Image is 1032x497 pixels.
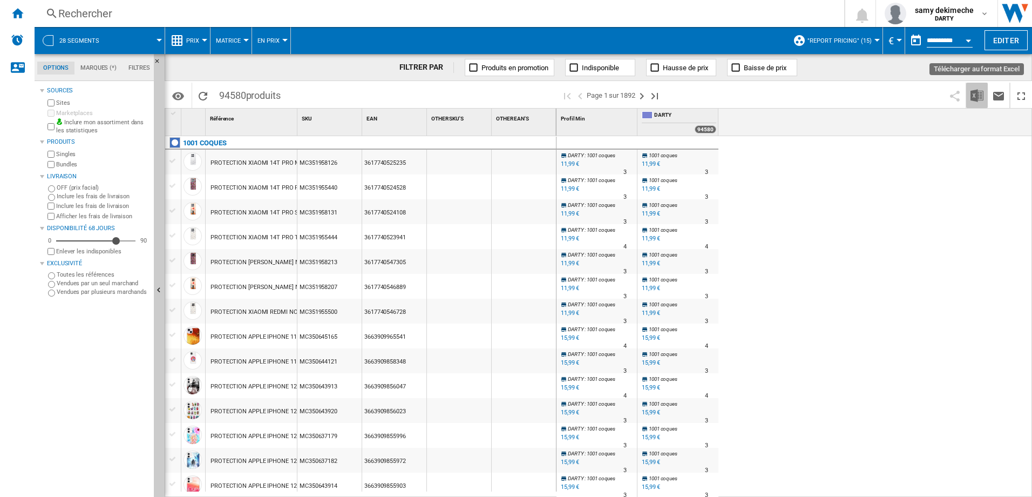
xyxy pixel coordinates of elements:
label: Singles [56,150,150,158]
div: Délai de livraison : 3 jours [623,217,627,227]
div: Mise à jour : lundi 11 août 2025 01:39 [559,233,579,244]
button: Indisponible [565,59,635,76]
div: Exclusivité [47,259,150,268]
div: 3663909855996 [362,423,426,448]
label: Afficher les frais de livraison [56,212,150,220]
div: 3617740525235 [362,150,426,174]
span: : 1001 coques [585,326,615,332]
div: OTHER SKU'S Sort None [429,109,491,125]
button: 28 segments [59,27,110,54]
div: PROTECTION [PERSON_NAME] NOTE 14 PRO PLUS 5G PATCHWORK MANDALA TRANSPARENT [211,250,465,275]
button: Première page [561,83,574,108]
div: Mise à jour : lundi 11 août 2025 01:34 [559,333,579,344]
div: Délai de livraison : 3 jours [705,217,708,227]
div: MC350644121 [297,348,362,373]
input: Vendues par plusieurs marchands [48,290,55,297]
span: Matrice [216,37,241,44]
div: Sort None [494,109,556,125]
div: 15,99 € [642,409,660,416]
button: md-calendar [905,30,927,51]
input: Singles [47,151,55,158]
div: Mise à jour : lundi 11 août 2025 03:11 [559,308,579,319]
div: Délai de livraison : 3 jours [705,291,708,302]
div: 0 [45,237,54,245]
div: Disponibilité 68 Jours [47,224,150,233]
div: Référence Sort None [208,109,297,125]
label: Inclure les frais de livraison [56,202,150,210]
button: Plein écran [1010,83,1032,108]
button: Baisse de prix [727,59,797,76]
div: Délai de livraison : 3 jours [623,316,627,327]
div: Délai de livraison : 3 jours [705,167,708,178]
div: PROTECTION XIAOMI 14T PRO SOUFFLE DE TENDRESSE TRANSPARENT [211,200,404,225]
span: DARTY [568,475,584,481]
div: Sort None [300,109,362,125]
button: Editer [985,30,1028,50]
span: 1001 coques [649,451,677,456]
div: 15,99 € [640,457,660,468]
span: Indisponible [582,64,619,72]
span: 1001 coques [649,277,677,283]
span: 1001 coques [649,177,677,183]
span: DARTY [568,426,584,432]
span: SKU [302,116,312,122]
span: DARTY [568,351,584,357]
div: PROTECTION XIAOMI 14T PRO TERRAZZO COLOR TRANSPARENT [211,225,388,250]
div: Profil Min Sort None [559,109,637,125]
span: : 1001 coques [585,401,615,407]
button: Produits en promotion [465,59,554,76]
div: 11,99 € [640,209,660,219]
div: Mise à jour : lundi 11 août 2025 02:17 [559,358,579,368]
div: 3663909855972 [362,448,426,473]
div: Mise à jour : lundi 11 août 2025 03:26 [559,457,579,468]
div: 11,99 € [642,160,660,167]
div: 11,99 € [642,285,660,292]
div: DARTY 94580 offers sold by DARTY [640,109,718,136]
span: DARTY [568,152,584,158]
div: Délai de livraison : 3 jours [705,192,708,203]
span: OTHER EAN'S [496,116,529,122]
div: Délai de livraison : 4 jours [623,241,627,252]
div: Délai de livraison : 4 jours [623,341,627,352]
div: 3663909858348 [362,348,426,373]
div: "Report Pricing" (15) [793,27,877,54]
div: 15,99 € [640,482,660,493]
img: profile.jpg [885,3,906,24]
span: 1001 coques [649,152,677,158]
span: 94580 [214,83,286,105]
div: PROTECTION APPLE IPHONE 12 ANGEL RENFORCE TRANSPARENT [211,449,390,474]
input: Inclure mon assortiment dans les statistiques [47,120,55,133]
span: Hausse de prix [663,64,708,72]
button: € [888,27,899,54]
input: Toutes les références [48,272,55,279]
div: 3617740524528 [362,174,426,199]
div: 94580 offers sold by DARTY [695,125,716,133]
input: Afficher les frais de livraison [47,248,55,255]
div: Délai de livraison : 3 jours [623,440,627,451]
span: DARTY [568,451,584,456]
div: 3663909965541 [362,324,426,348]
div: PROTECTION APPLE IPHONE 12 AFRICA SWAG RENFORCE TRANSPARENT [211,374,410,399]
button: Envoyer ce rapport par email [988,83,1009,108]
span: Profil Min [561,116,585,122]
div: Délai de livraison : 4 jours [705,391,708,401]
span: : 1001 coques [585,252,615,258]
span: : 1001 coques [585,301,615,307]
div: Mise à jour : lundi 11 août 2025 03:16 [559,283,579,294]
span: DARTY [568,252,584,258]
div: MC351955500 [297,299,362,324]
div: Délai de livraison : 3 jours [705,266,708,277]
input: Vendues par un seul marchand [48,281,55,288]
div: PROTECTION APPLE IPHONE 11 PRO MAX RENFORCE SHIBA NINJA TRANSPARENT [211,350,434,374]
span: 1001 coques [649,376,677,382]
span: "Report Pricing" (15) [807,37,872,44]
div: Délai de livraison : 3 jours [623,167,627,178]
label: Vendues par plusieurs marchands [57,288,150,296]
span: DARTY [568,326,584,332]
span: En Prix [257,37,280,44]
div: Sort None [184,109,205,125]
div: 3617740547305 [362,249,426,274]
div: 11,99 € [640,184,660,194]
span: : 1001 coques [585,152,615,158]
div: 11,99 € [642,235,660,242]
